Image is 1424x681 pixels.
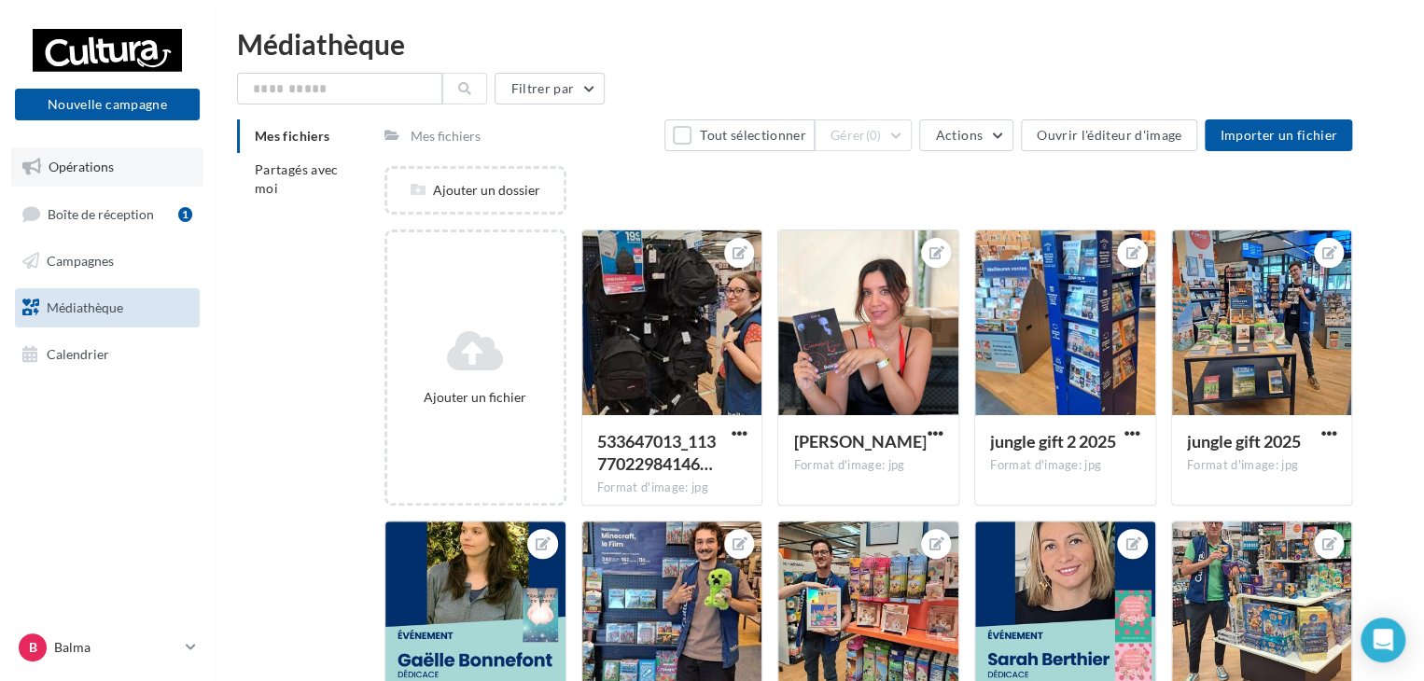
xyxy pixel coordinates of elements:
[11,194,203,234] a: Boîte de réception1
[793,431,926,452] span: Callie L
[237,30,1402,58] div: Médiathèque
[495,73,605,104] button: Filtrer par
[47,299,123,315] span: Médiathèque
[919,119,1012,151] button: Actions
[1205,119,1352,151] button: Importer un fichier
[387,181,564,200] div: Ajouter un dossier
[29,638,37,657] span: B
[411,127,481,146] div: Mes fichiers
[597,431,716,474] span: 533647013_1137702298414691_30749603200753414_n
[47,345,109,361] span: Calendrier
[255,161,339,196] span: Partagés avec moi
[1361,618,1405,662] div: Open Intercom Messenger
[47,253,114,269] span: Campagnes
[178,207,192,222] div: 1
[866,128,882,143] span: (0)
[11,288,203,327] a: Médiathèque
[990,431,1116,452] span: jungle gift 2 2025
[664,119,814,151] button: Tout sélectionner
[1220,127,1337,143] span: Importer un fichier
[15,630,200,665] a: B Balma
[48,205,154,221] span: Boîte de réception
[793,457,943,474] div: Format d'image: jpg
[11,242,203,281] a: Campagnes
[935,127,982,143] span: Actions
[49,159,114,174] span: Opérations
[815,119,913,151] button: Gérer(0)
[1187,457,1337,474] div: Format d'image: jpg
[15,89,200,120] button: Nouvelle campagne
[395,388,556,407] div: Ajouter un fichier
[1187,431,1301,452] span: jungle gift 2025
[11,147,203,187] a: Opérations
[990,457,1140,474] div: Format d'image: jpg
[1021,119,1197,151] button: Ouvrir l'éditeur d'image
[11,335,203,374] a: Calendrier
[255,128,329,144] span: Mes fichiers
[597,479,747,496] div: Format d'image: jpg
[54,638,178,657] p: Balma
